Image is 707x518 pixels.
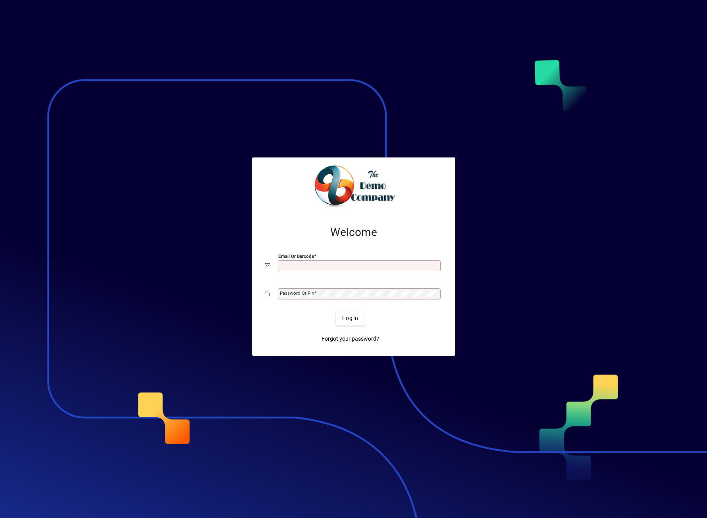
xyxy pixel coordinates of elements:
[278,253,314,259] mat-label: Email or Barcode
[322,335,379,343] span: Forgot your password?
[318,332,382,346] a: Forgot your password?
[336,311,365,326] button: Login
[280,290,314,296] mat-label: Password or Pin
[265,226,443,239] h2: Welcome
[342,314,358,322] span: Login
